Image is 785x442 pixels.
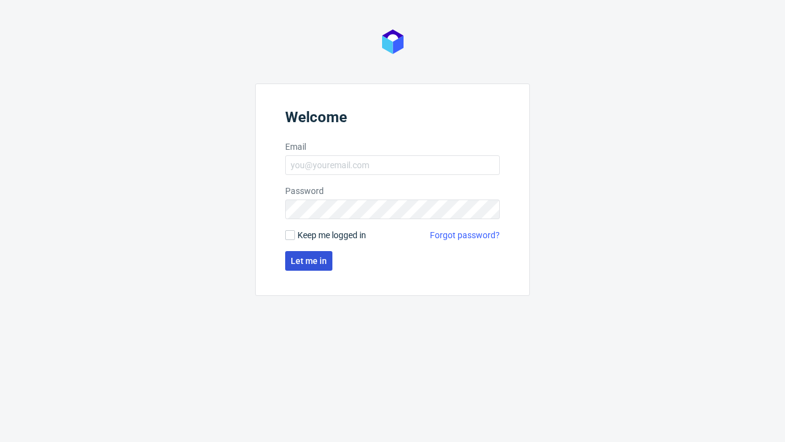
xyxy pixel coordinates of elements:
header: Welcome [285,109,500,131]
span: Keep me logged in [297,229,366,241]
label: Password [285,185,500,197]
input: you@youremail.com [285,155,500,175]
span: Let me in [291,257,327,265]
a: Forgot password? [430,229,500,241]
label: Email [285,141,500,153]
button: Let me in [285,251,332,271]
